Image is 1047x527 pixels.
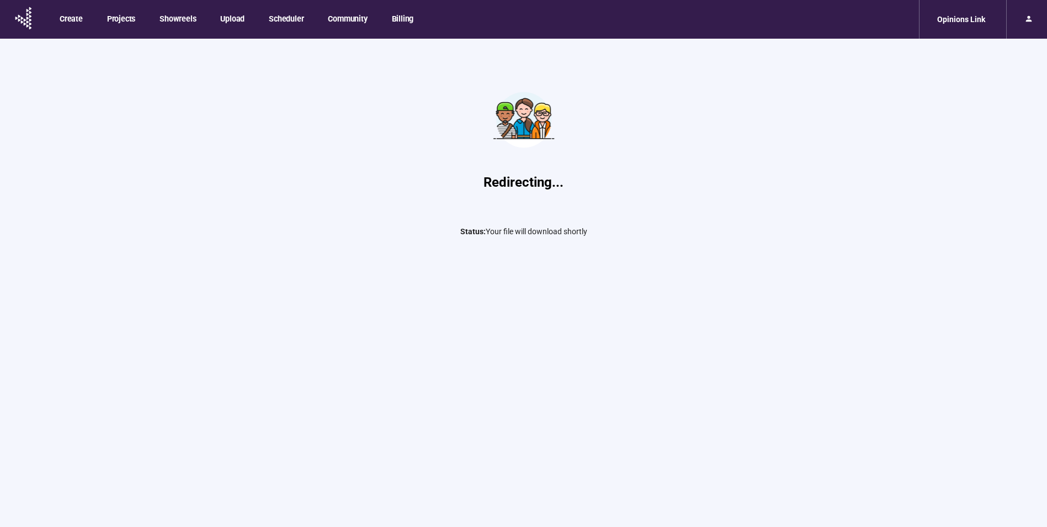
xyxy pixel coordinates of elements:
button: Projects [98,7,143,30]
button: Showreels [151,7,204,30]
button: Upload [211,7,252,30]
span: Status: [460,227,486,236]
button: Create [51,7,91,30]
h1: Redirecting... [358,172,689,193]
img: Teamwork [482,78,565,161]
p: Your file will download shortly [358,225,689,238]
button: Community [319,7,375,30]
button: Billing [383,7,422,30]
div: Opinions Link [931,9,992,30]
button: Scheduler [260,7,311,30]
